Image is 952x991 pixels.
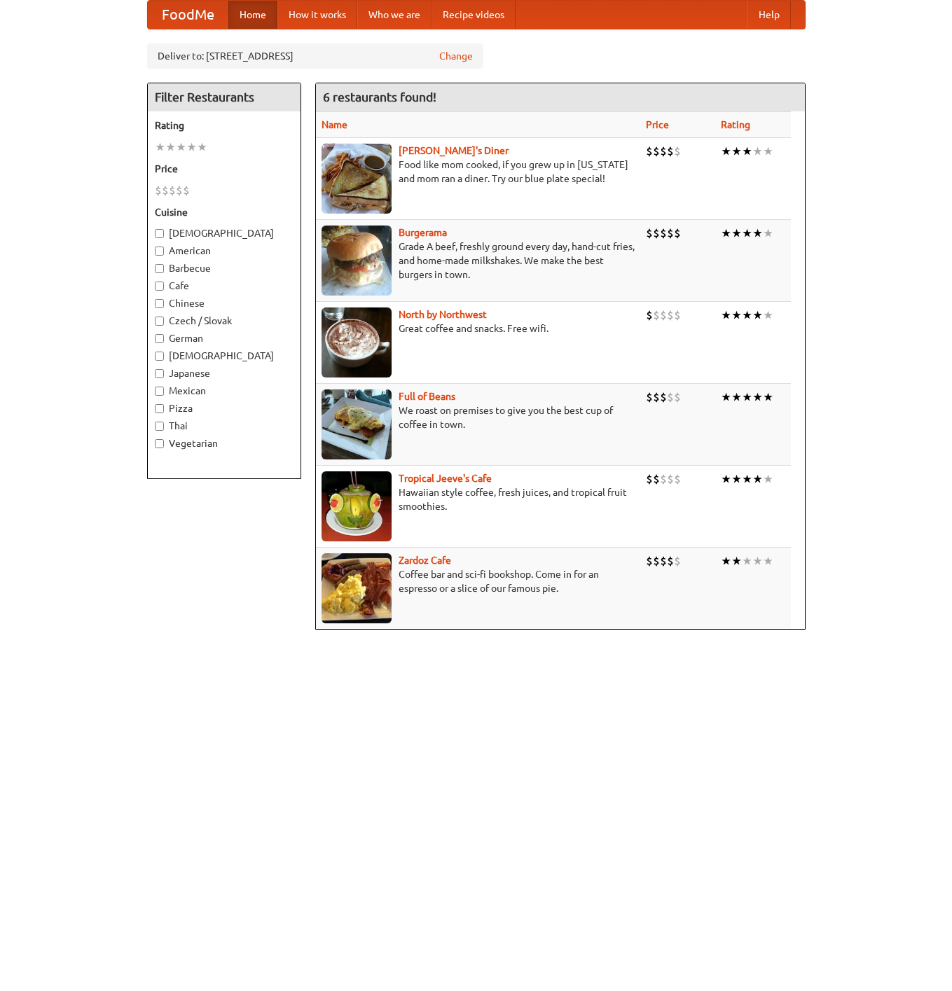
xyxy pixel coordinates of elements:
[155,436,294,450] label: Vegetarian
[155,247,164,256] input: American
[674,553,681,569] li: $
[646,553,653,569] li: $
[155,244,294,258] label: American
[165,139,176,155] li: ★
[674,389,681,405] li: $
[721,144,731,159] li: ★
[399,145,509,156] a: [PERSON_NAME]'s Diner
[155,139,165,155] li: ★
[155,334,164,343] input: German
[660,307,667,323] li: $
[742,389,752,405] li: ★
[752,553,763,569] li: ★
[660,471,667,487] li: $
[763,307,773,323] li: ★
[731,553,742,569] li: ★
[653,471,660,487] li: $
[186,139,197,155] li: ★
[148,1,228,29] a: FoodMe
[357,1,432,29] a: Who we are
[322,307,392,377] img: north.jpg
[155,369,164,378] input: Japanese
[148,83,301,111] h4: Filter Restaurants
[763,553,773,569] li: ★
[155,314,294,328] label: Czech / Slovak
[322,226,392,296] img: burgerama.jpg
[322,321,635,335] p: Great coffee and snacks. Free wifi.
[653,553,660,569] li: $
[667,307,674,323] li: $
[183,183,190,198] li: $
[228,1,277,29] a: Home
[646,226,653,241] li: $
[731,226,742,241] li: ★
[731,307,742,323] li: ★
[322,158,635,186] p: Food like mom cooked, if you grew up in [US_STATE] and mom ran a diner. Try our blue plate special!
[742,144,752,159] li: ★
[155,118,294,132] h5: Rating
[322,403,635,431] p: We roast on premises to give you the best cup of coffee in town.
[155,226,294,240] label: [DEMOGRAPHIC_DATA]
[721,119,750,130] a: Rating
[277,1,357,29] a: How it works
[752,307,763,323] li: ★
[667,389,674,405] li: $
[323,90,436,104] ng-pluralize: 6 restaurants found!
[763,389,773,405] li: ★
[322,553,392,623] img: zardoz.jpg
[667,553,674,569] li: $
[322,485,635,513] p: Hawaiian style coffee, fresh juices, and tropical fruit smoothies.
[176,139,186,155] li: ★
[399,227,447,238] a: Burgerama
[155,419,294,433] label: Thai
[155,279,294,293] label: Cafe
[155,317,164,326] input: Czech / Slovak
[169,183,176,198] li: $
[742,307,752,323] li: ★
[322,144,392,214] img: sallys.jpg
[653,144,660,159] li: $
[155,299,164,308] input: Chinese
[667,144,674,159] li: $
[155,331,294,345] label: German
[747,1,791,29] a: Help
[752,144,763,159] li: ★
[674,144,681,159] li: $
[162,183,169,198] li: $
[674,307,681,323] li: $
[155,229,164,238] input: [DEMOGRAPHIC_DATA]
[721,389,731,405] li: ★
[155,205,294,219] h5: Cuisine
[653,226,660,241] li: $
[197,139,207,155] li: ★
[731,389,742,405] li: ★
[646,389,653,405] li: $
[399,391,455,402] a: Full of Beans
[646,119,669,130] a: Price
[674,226,681,241] li: $
[399,309,487,320] b: North by Northwest
[667,471,674,487] li: $
[322,471,392,541] img: jeeves.jpg
[155,352,164,361] input: [DEMOGRAPHIC_DATA]
[763,226,773,241] li: ★
[155,282,164,291] input: Cafe
[399,473,492,484] a: Tropical Jeeve's Cafe
[399,555,451,566] a: Zardoz Cafe
[721,307,731,323] li: ★
[155,349,294,363] label: [DEMOGRAPHIC_DATA]
[155,387,164,396] input: Mexican
[752,389,763,405] li: ★
[147,43,483,69] div: Deliver to: [STREET_ADDRESS]
[660,226,667,241] li: $
[155,404,164,413] input: Pizza
[721,226,731,241] li: ★
[660,144,667,159] li: $
[653,389,660,405] li: $
[660,553,667,569] li: $
[322,119,347,130] a: Name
